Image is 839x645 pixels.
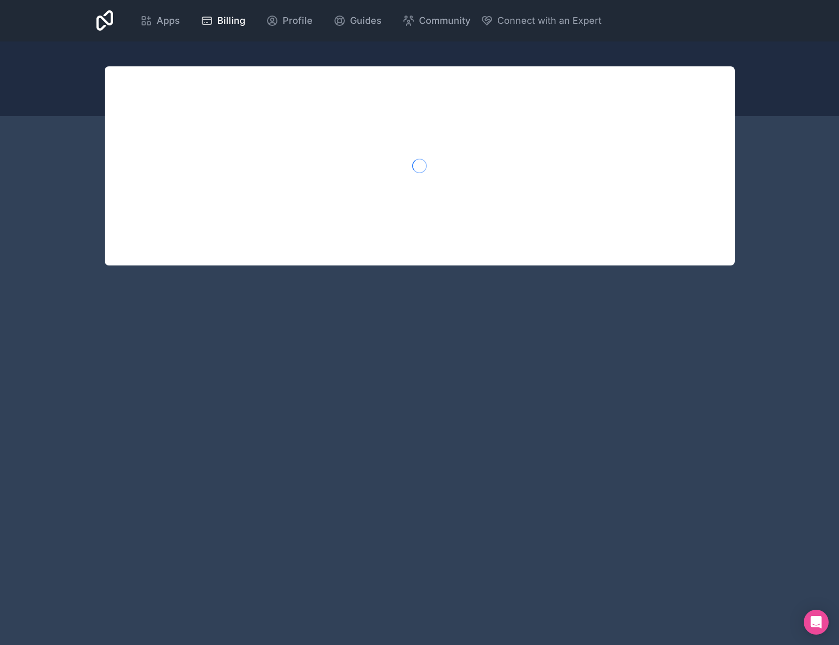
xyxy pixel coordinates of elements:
[132,9,188,32] a: Apps
[217,13,245,28] span: Billing
[481,13,602,28] button: Connect with an Expert
[497,13,602,28] span: Connect with an Expert
[192,9,254,32] a: Billing
[804,610,829,635] div: Open Intercom Messenger
[350,13,382,28] span: Guides
[157,13,180,28] span: Apps
[258,9,321,32] a: Profile
[394,9,479,32] a: Community
[419,13,470,28] span: Community
[283,13,313,28] span: Profile
[325,9,390,32] a: Guides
